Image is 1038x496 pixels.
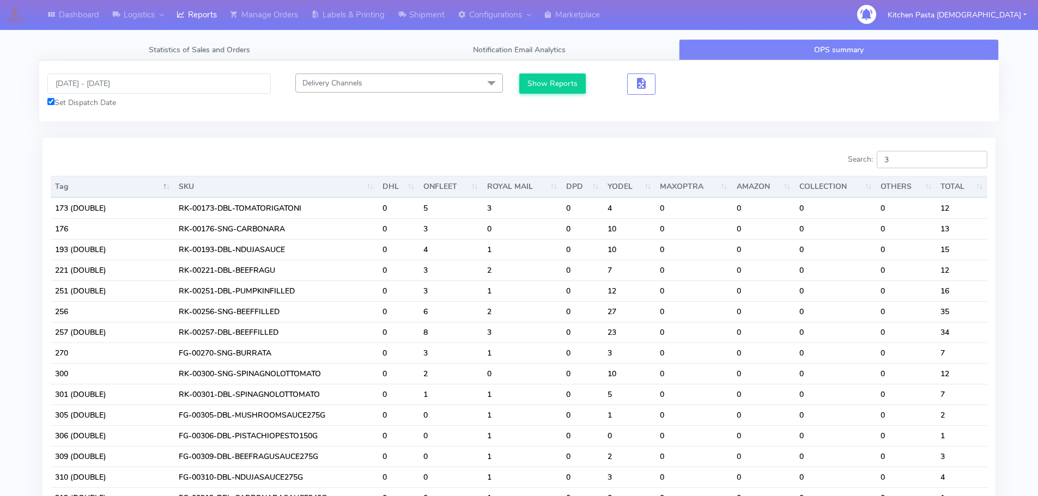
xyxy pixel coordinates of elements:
td: 0 [562,239,604,260]
td: 4 [419,239,483,260]
td: 13 [936,218,987,239]
td: 301 (DOUBLE) [51,384,174,405]
td: 0 [655,384,732,405]
td: 0 [732,301,795,322]
td: 0 [378,446,419,467]
td: 256 [51,301,174,322]
td: 0 [876,467,936,487]
td: 1 [483,384,562,405]
td: 0 [562,384,604,405]
td: 0 [876,322,936,342]
td: 0 [876,446,936,467]
td: 0 [795,342,876,363]
td: 3 [419,260,483,280]
td: 2 [483,301,562,322]
td: 0 [655,363,732,384]
span: Statistics of Sales and Orders [149,45,250,55]
td: 12 [603,280,655,301]
td: 3 [483,198,562,218]
td: 0 [876,198,936,218]
td: 0 [378,260,419,280]
td: 5 [603,384,655,405]
td: 0 [378,384,419,405]
td: 0 [378,239,419,260]
td: 4 [603,198,655,218]
td: 0 [732,363,795,384]
td: 10 [603,363,655,384]
td: 35 [936,301,987,322]
td: 5 [419,198,483,218]
td: 0 [732,342,795,363]
label: Search: [848,151,987,168]
td: 12 [936,363,987,384]
td: 0 [562,322,604,342]
td: 0 [378,301,419,322]
td: 0 [732,467,795,487]
td: 0 [378,425,419,446]
th: DPD : activate to sort column ascending [562,176,604,198]
td: 2 [936,405,987,425]
td: 0 [562,446,604,467]
td: 0 [876,218,936,239]
td: 0 [655,280,732,301]
td: 0 [795,301,876,322]
td: 0 [795,322,876,342]
td: RK-00257-DBL-BEEFFILLED [174,322,378,342]
td: 0 [795,260,876,280]
td: 173 (DOUBLE) [51,198,174,218]
td: 0 [378,322,419,342]
td: 4 [936,467,987,487]
td: RK-00251-DBL-PUMPKINFILLED [174,280,378,301]
td: 27 [603,301,655,322]
td: 15 [936,239,987,260]
td: 1 [483,342,562,363]
td: 23 [603,322,655,342]
th: COLLECTION : activate to sort column ascending [795,176,876,198]
td: RK-00173-DBL-TOMATORIGATONI [174,198,378,218]
th: YODEL : activate to sort column ascending [603,176,655,198]
button: Kitchen Pasta [DEMOGRAPHIC_DATA] [879,4,1035,26]
td: 0 [732,239,795,260]
td: 0 [483,363,562,384]
td: 0 [378,218,419,239]
td: 0 [795,239,876,260]
td: 0 [876,363,936,384]
td: 0 [378,280,419,301]
td: 3 [603,342,655,363]
td: 0 [603,425,655,446]
td: 12 [936,260,987,280]
td: 0 [655,218,732,239]
td: 0 [483,218,562,239]
td: 0 [732,405,795,425]
td: 0 [655,198,732,218]
td: 10 [603,239,655,260]
td: 0 [732,280,795,301]
td: RK-00301-DBL-SPINAGNOLOTTOMATO [174,384,378,405]
td: 0 [732,322,795,342]
td: 0 [562,467,604,487]
td: 0 [732,425,795,446]
td: 0 [876,301,936,322]
td: 0 [655,260,732,280]
td: 0 [655,425,732,446]
td: 310 (DOUBLE) [51,467,174,487]
td: 0 [655,405,732,425]
div: Set Dispatch Date [47,97,271,108]
td: 0 [876,280,936,301]
td: FG-00310-DBL-NDUJASAUCE275G [174,467,378,487]
td: 1 [419,384,483,405]
th: MAXOPTRA : activate to sort column ascending [655,176,732,198]
td: RK-00256-SNG-BEEFFILLED [174,301,378,322]
td: 1 [936,425,987,446]
td: 1 [483,425,562,446]
td: 2 [603,446,655,467]
td: 0 [419,467,483,487]
td: 3 [419,342,483,363]
td: RK-00193-DBL-NDUJASAUCE [174,239,378,260]
td: 0 [655,467,732,487]
input: Pick the Daterange [47,74,271,94]
td: 8 [419,322,483,342]
th: ROYAL MAIL : activate to sort column ascending [483,176,562,198]
th: TOTAL : activate to sort column ascending [936,176,987,198]
td: 0 [562,342,604,363]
